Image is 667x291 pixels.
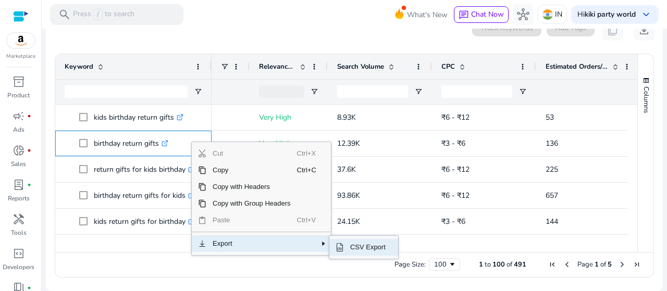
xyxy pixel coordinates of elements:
[13,213,25,225] span: handyman
[640,8,652,21] span: keyboard_arrow_down
[600,260,606,269] span: of
[194,87,202,96] button: Open Filter Menu
[337,62,384,71] span: Search Volume
[638,24,650,36] span: download
[577,11,636,18] p: Hi
[429,258,460,271] div: Page Size
[459,10,469,20] span: chat
[546,165,558,174] span: 225
[344,239,392,256] span: CSV Export
[337,138,360,148] span: 12.39K
[206,145,297,162] span: Cut
[13,110,25,122] span: campaign
[94,211,195,232] p: kids return gifts for birthday
[479,260,483,269] span: 1
[485,260,491,269] span: to
[337,85,408,98] input: Search Volume Filter Input
[13,125,24,134] p: Ads
[94,107,183,128] p: kids birthday return gifts
[206,195,297,212] span: Copy with Group Headers
[65,85,188,98] input: Keyword Filter Input
[492,260,505,269] span: 100
[407,6,448,24] span: What's New
[58,8,71,21] span: search
[94,133,168,154] p: birthday return gifts
[441,191,470,200] span: ₹6 - ₹12
[191,142,331,256] div: Context Menu
[11,159,26,169] p: Sales
[517,8,529,21] span: hub
[73,9,134,20] p: Press to search
[94,237,195,258] p: return birthday gifts for kids
[206,162,297,179] span: Copy
[259,62,295,71] span: Relevance Score
[337,112,356,122] span: 8.93K
[555,5,562,23] p: IN
[641,86,651,113] span: Columns
[507,260,512,269] span: of
[542,9,553,20] img: in.svg
[11,228,27,237] p: Tools
[454,6,509,23] button: chatChat Now
[633,260,641,269] div: Last Page
[514,260,526,269] span: 491
[337,217,360,226] span: 24.15K
[471,9,504,19] span: Chat Now
[13,179,25,191] span: lab_profile
[3,262,34,272] p: Developers
[94,159,195,180] p: return gifts for kids birthday
[206,212,297,229] span: Paste
[337,191,360,200] span: 93.86K
[441,165,470,174] span: ₹6 - ₹12
[13,75,25,88] span: inventory_2
[441,85,512,98] input: CPC Filter Input
[297,212,319,229] span: Ctrl+V
[608,260,612,269] span: 5
[94,185,195,206] p: birthday return gifts for kids
[7,33,35,48] img: amazon.svg
[546,191,558,200] span: 657
[206,179,297,195] span: Copy with Headers
[27,114,31,118] span: fiber_manual_record
[13,247,25,260] span: code_blocks
[441,112,470,122] span: ₹6 - ₹12
[546,112,554,122] span: 53
[618,260,626,269] div: Next Page
[577,260,593,269] span: Page
[546,138,558,148] span: 136
[329,235,399,259] div: SubMenu
[259,107,318,128] p: Very High
[27,148,31,153] span: fiber_manual_record
[546,217,558,226] span: 144
[259,133,318,154] p: Very High
[585,9,636,19] b: kiki party world
[65,62,93,71] span: Keyword
[297,145,319,162] span: Ctrl+X
[6,53,35,60] p: Marketplace
[7,91,30,100] p: Product
[563,260,571,269] div: Previous Page
[337,165,356,174] span: 37.6K
[518,87,527,96] button: Open Filter Menu
[27,286,31,290] span: fiber_manual_record
[13,144,25,157] span: donut_small
[595,260,599,269] span: 1
[546,62,608,71] span: Estimated Orders/Month
[310,87,318,96] button: Open Filter Menu
[434,260,448,269] div: 100
[441,138,465,148] span: ₹3 - ₹6
[394,260,426,269] div: Page Size:
[441,62,455,71] span: CPC
[27,183,31,187] span: fiber_manual_record
[548,260,557,269] div: First Page
[8,194,30,203] p: Reports
[93,9,103,20] span: /
[414,87,423,96] button: Open Filter Menu
[441,217,465,226] span: ₹3 - ₹6
[513,4,534,25] button: hub
[206,235,297,252] span: Export
[297,162,319,179] span: Ctrl+C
